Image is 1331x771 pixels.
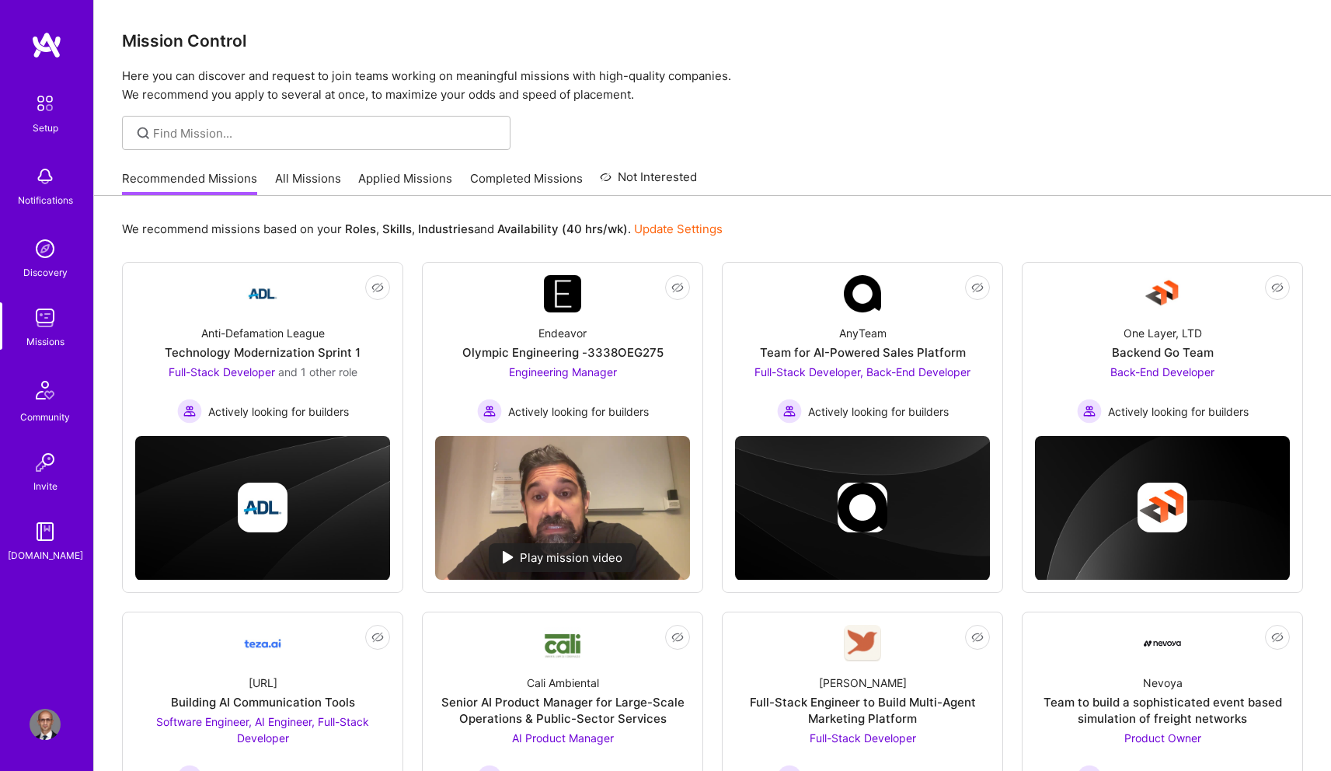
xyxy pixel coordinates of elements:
img: Company logo [838,483,887,532]
a: Not Interested [600,168,697,196]
b: Industries [418,222,474,236]
div: Technology Modernization Sprint 1 [165,344,361,361]
img: bell [30,161,61,192]
div: Team to build a sophisticated event based simulation of freight networks [1035,694,1290,727]
div: One Layer, LTD [1124,325,1202,341]
img: guide book [30,516,61,547]
div: Nevoya [1143,675,1183,691]
h3: Mission Control [122,31,1303,51]
p: We recommend missions based on your , , and . [122,221,723,237]
div: Senior AI Product Manager for Large-Scale Operations & Public-Sector Services [435,694,690,727]
b: Skills [382,222,412,236]
img: Company logo [1138,483,1187,532]
b: Roles [345,222,376,236]
span: Actively looking for builders [208,403,349,420]
img: discovery [30,233,61,264]
i: icon EyeClosed [371,281,384,294]
a: Update Settings [634,222,723,236]
div: Community [20,409,70,425]
div: [PERSON_NAME] [819,675,907,691]
div: Backend Go Team [1112,344,1214,361]
div: Notifications [18,192,73,208]
span: Actively looking for builders [508,403,649,420]
i: icon EyeClosed [671,281,684,294]
div: Olympic Engineering -3338OEG275 [462,344,664,361]
img: Company Logo [544,275,581,312]
a: Recommended Missions [122,170,257,196]
i: icon EyeClosed [671,631,684,644]
img: Actively looking for builders [777,399,802,424]
img: cover [135,436,390,580]
a: Company LogoOne Layer, LTDBackend Go TeamBack-End Developer Actively looking for buildersActively... [1035,275,1290,424]
p: Here you can discover and request to join teams working on meaningful missions with high-quality ... [122,67,1303,104]
i: icon EyeClosed [971,281,984,294]
span: AI Product Manager [512,731,614,745]
img: Actively looking for builders [177,399,202,424]
span: and 1 other role [278,365,357,379]
span: Actively looking for builders [808,403,949,420]
img: Company Logo [544,627,581,659]
img: play [503,551,514,563]
img: Community [26,372,64,409]
img: cover [1035,436,1290,581]
img: Company Logo [1144,640,1181,647]
div: Invite [33,478,57,494]
span: Full-Stack Developer [810,731,916,745]
div: Anti-Defamation League [201,325,325,341]
span: Product Owner [1124,731,1201,745]
img: Company Logo [844,275,881,312]
i: icon EyeClosed [1271,281,1284,294]
i: icon SearchGrey [134,124,152,142]
img: Company Logo [244,625,281,662]
div: [URL] [249,675,277,691]
span: Engineering Manager [509,365,617,379]
a: All Missions [275,170,341,196]
div: [DOMAIN_NAME] [8,547,83,563]
div: Setup [33,120,58,136]
a: Company LogoEndeavorOlympic Engineering -3338OEG275Engineering Manager Actively looking for build... [435,275,690,424]
div: Cali Ambiental [527,675,599,691]
span: Software Engineer, AI Engineer, Full-Stack Developer [156,715,369,745]
div: Missions [26,333,64,350]
i: icon EyeClosed [1271,631,1284,644]
div: Play mission video [489,543,636,572]
div: Team for AI-Powered Sales Platform [760,344,966,361]
img: User Avatar [30,709,61,740]
img: teamwork [30,302,61,333]
a: Completed Missions [470,170,583,196]
div: Full-Stack Engineer to Build Multi-Agent Marketing Platform [735,694,990,727]
img: Company Logo [844,625,881,661]
div: Endeavor [538,325,587,341]
a: User Avatar [26,709,64,740]
img: Company Logo [1144,275,1181,312]
span: Actively looking for builders [1108,403,1249,420]
i: icon EyeClosed [971,631,984,644]
span: Back-End Developer [1110,365,1214,379]
img: No Mission [435,436,690,580]
i: icon EyeClosed [371,631,384,644]
img: cover [735,436,990,580]
div: AnyTeam [839,325,887,341]
img: Actively looking for builders [1077,399,1102,424]
img: setup [29,87,61,120]
img: Invite [30,447,61,478]
img: logo [31,31,62,59]
input: Find Mission... [153,125,499,141]
span: Full-Stack Developer, Back-End Developer [754,365,970,379]
a: Applied Missions [358,170,452,196]
a: Company LogoAnti-Defamation LeagueTechnology Modernization Sprint 1Full-Stack Developer and 1 oth... [135,275,390,424]
div: Building AI Communication Tools [171,694,355,710]
img: Company logo [238,483,287,532]
img: Company Logo [244,275,281,312]
a: Company LogoAnyTeamTeam for AI-Powered Sales PlatformFull-Stack Developer, Back-End Developer Act... [735,275,990,424]
img: Actively looking for builders [477,399,502,424]
div: Discovery [23,264,68,281]
b: Availability (40 hrs/wk) [497,222,628,236]
span: Full-Stack Developer [169,365,275,379]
